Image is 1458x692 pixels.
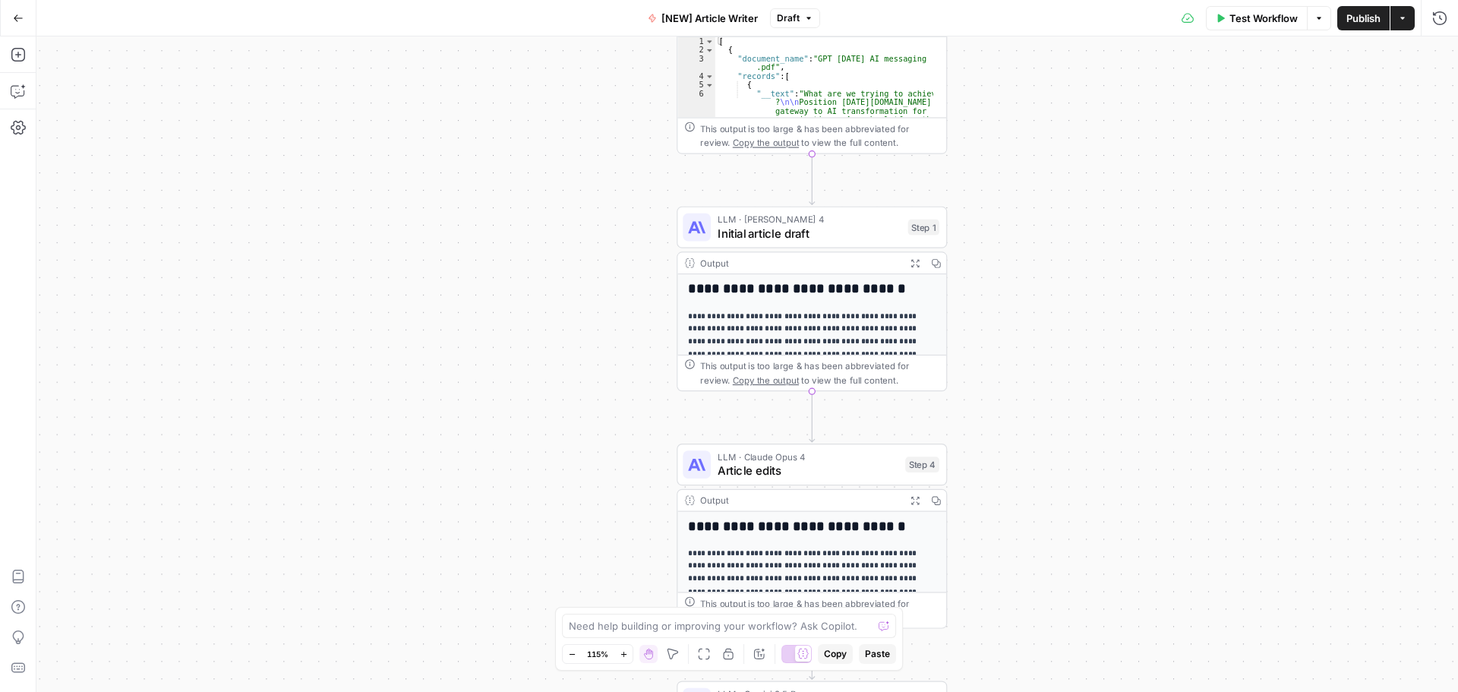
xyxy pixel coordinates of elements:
[818,644,853,664] button: Copy
[677,81,715,89] div: 5
[677,72,715,81] div: 4
[661,11,758,26] span: [NEW] Article Writer
[705,37,715,46] span: Toggle code folding, rows 1 through 10
[700,256,899,270] div: Output
[677,37,715,46] div: 1
[718,462,898,479] span: Article edits
[705,72,715,81] span: Toggle code folding, rows 4 through 8
[733,374,799,385] span: Copy the output
[1346,11,1381,26] span: Publish
[677,55,715,72] div: 3
[718,450,898,463] span: LLM · Claude Opus 4
[1229,11,1298,26] span: Test Workflow
[700,359,939,387] div: This output is too large & has been abbreviated for review. to view the full content.
[677,46,715,54] div: 2
[1337,6,1390,30] button: Publish
[809,391,815,442] g: Edge from step_1 to step_4
[587,648,608,660] span: 115%
[700,122,939,150] div: This output is too large & has been abbreviated for review. to view the full content.
[905,457,939,472] div: Step 4
[809,154,815,205] g: Edge from step_17 to step_1
[700,596,939,624] div: This output is too large & has been abbreviated for review. to view the full content.
[908,220,939,235] div: Step 1
[700,494,899,507] div: Output
[777,11,800,25] span: Draft
[705,46,715,54] span: Toggle code folding, rows 2 through 9
[705,81,715,89] span: Toggle code folding, rows 5 through 7
[865,647,890,661] span: Paste
[859,644,896,664] button: Paste
[824,647,847,661] span: Copy
[718,225,901,242] span: Initial article draft
[809,629,815,680] g: Edge from step_4 to step_36
[733,137,799,148] span: Copy the output
[639,6,767,30] button: [NEW] Article Writer
[770,8,820,28] button: Draft
[718,213,901,226] span: LLM · [PERSON_NAME] 4
[1206,6,1307,30] button: Test Workflow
